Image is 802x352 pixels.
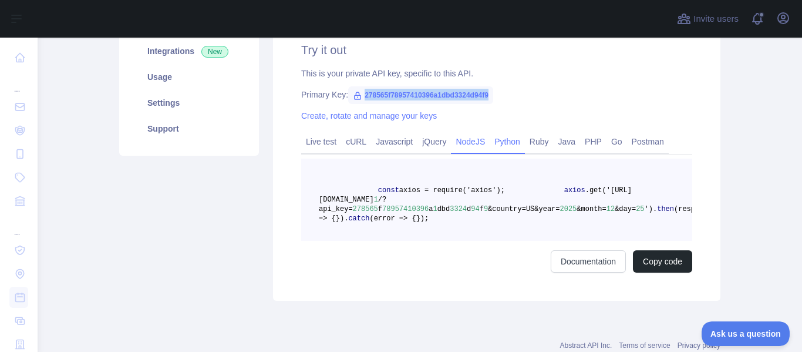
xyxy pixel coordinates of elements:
a: NodeJS [451,132,490,151]
span: }) [336,214,344,223]
span: &month= [577,205,606,213]
div: ... [9,71,28,94]
div: Primary Key: [301,89,692,100]
div: ... [9,214,28,237]
span: axios = require('axios'); [399,186,505,195]
a: Usage [133,64,245,90]
span: dbd [437,205,450,213]
span: 3324 [450,205,467,213]
span: 278565 [353,205,378,213]
span: f [480,205,484,213]
span: . [653,205,657,213]
span: 1 [433,205,437,213]
a: Live test [301,132,341,151]
a: Javascript [371,132,417,151]
button: Invite users [675,9,741,28]
span: 78957410396 [382,205,429,213]
h2: Try it out [301,42,692,58]
a: jQuery [417,132,451,151]
span: 9 [484,205,488,213]
a: Postman [627,132,669,151]
a: Create, rotate and manage your keys [301,111,437,120]
button: Copy code [633,250,692,273]
span: 12 [606,205,615,213]
span: f [378,205,382,213]
span: ') [645,205,653,213]
a: Terms of service [619,341,670,350]
iframe: Toggle Customer Support [702,321,790,346]
a: Abstract API Inc. [560,341,612,350]
span: 25 [636,205,644,213]
span: . [344,214,348,223]
span: &country=US&year= [488,205,560,213]
span: New [201,46,228,58]
span: a [429,205,433,213]
span: 278565f78957410396a1dbd3324d94f9 [348,86,493,104]
span: Invite users [693,12,739,26]
span: }); [416,214,429,223]
a: Privacy policy [678,341,720,350]
a: Documentation [551,250,626,273]
span: (error => { [369,214,416,223]
a: Settings [133,90,245,116]
span: d [467,205,471,213]
span: &day= [615,205,636,213]
span: 94 [471,205,479,213]
span: axios [564,186,585,195]
span: 2025 [560,205,577,213]
a: Integrations New [133,38,245,64]
a: PHP [580,132,606,151]
a: Ruby [525,132,554,151]
span: 1 [374,196,378,204]
a: Java [554,132,581,151]
span: const [378,186,399,195]
a: cURL [341,132,371,151]
a: Go [606,132,627,151]
span: then [657,205,674,213]
a: Support [133,116,245,142]
div: This is your private API key, specific to this API. [301,68,692,79]
a: Python [490,132,525,151]
span: catch [348,214,369,223]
